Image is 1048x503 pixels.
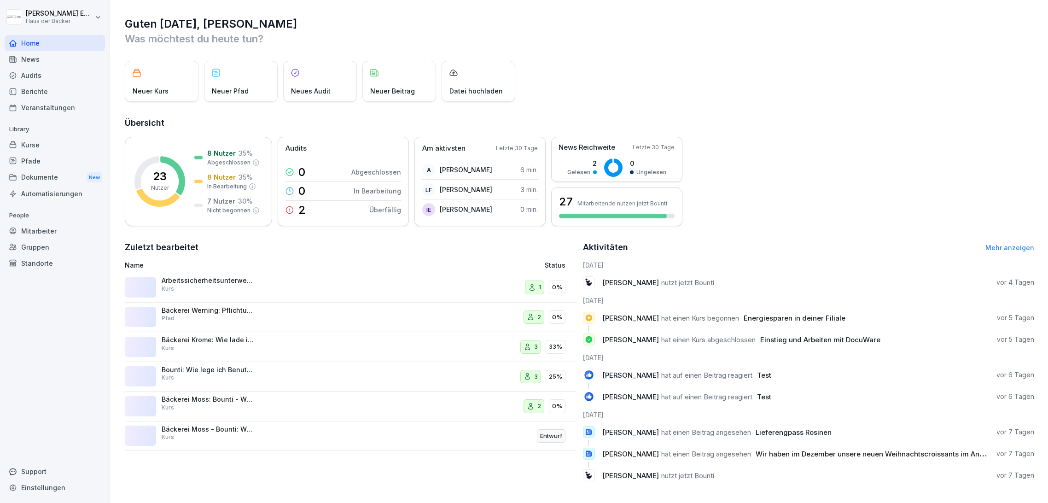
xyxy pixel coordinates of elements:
p: 1 [539,283,541,292]
p: Bounti: Wie lege ich Benutzer an? [162,366,254,374]
p: 2 [537,402,541,411]
h2: Übersicht [125,117,1034,129]
a: DokumenteNew [5,169,105,186]
span: Lieferengpass Rosinen [756,428,832,437]
p: 8 Nutzer [207,148,236,158]
p: Ungelesen [636,168,666,176]
div: Standorte [5,255,105,271]
p: Neuer Beitrag [370,86,415,96]
p: 0% [552,402,562,411]
p: [PERSON_NAME] Ehlerding [26,10,93,18]
p: Abgeschlossen [207,158,250,167]
p: 0 [630,158,666,168]
p: 0 min. [520,205,538,214]
p: 35 % [239,148,252,158]
p: Bäckerei Moss: Bounti - Wie wird ein Kurs zugewiesen? [162,395,254,404]
p: Kurs [162,374,174,382]
a: Bounti: Wie lege ich Benutzer an?Kurs325% [125,362,576,392]
div: IE [422,203,435,216]
a: Audits [5,67,105,83]
p: Datei hochladen [449,86,503,96]
p: 3 [534,342,538,351]
p: vor 5 Tagen [997,313,1034,322]
p: vor 7 Tagen [996,471,1034,480]
span: hat einen Kurs begonnen [661,314,739,322]
h6: [DATE] [583,353,1035,363]
p: Haus der Bäcker [26,18,93,24]
p: Audits [285,143,307,154]
p: 8 Nutzer [207,172,236,182]
p: Gelesen [567,168,590,176]
a: Automatisierungen [5,186,105,202]
span: Einstieg und Arbeiten mit DocuWare [760,335,880,344]
p: vor 5 Tagen [997,335,1034,344]
p: 2 [298,205,306,216]
h1: Guten [DATE], [PERSON_NAME] [125,17,1034,31]
span: hat einen Beitrag angesehen [661,450,751,458]
h3: 27 [559,194,573,210]
p: Kurs [162,285,174,293]
p: Library [5,122,105,137]
p: Nutzer [151,184,169,192]
p: Arbeitssicherheitsunterweisung für die Verwaltung [162,276,254,285]
span: [PERSON_NAME] [602,278,659,287]
span: [PERSON_NAME] [602,371,659,380]
p: 0 [298,167,305,178]
p: [PERSON_NAME] [440,185,492,194]
a: Berichte [5,83,105,99]
p: Neues Audit [291,86,331,96]
p: vor 4 Tagen [996,278,1034,287]
p: Mitarbeitende nutzen jetzt Bounti [577,200,667,207]
p: People [5,208,105,223]
p: 2 [537,313,541,322]
span: [PERSON_NAME] [602,314,659,322]
p: Kurs [162,344,174,352]
a: Kurse [5,137,105,153]
div: Dokumente [5,169,105,186]
div: New [87,172,102,183]
h2: Zuletzt bearbeitet [125,241,576,254]
p: Abgeschlossen [351,167,401,177]
span: [PERSON_NAME] [602,428,659,437]
div: A [422,164,435,176]
span: nutzt jetzt Bounti [661,471,714,480]
a: Bäckerei Moss: Bounti - Wie wird ein Kurs zugewiesen?Kurs20% [125,392,576,421]
p: Status [545,260,565,270]
span: Test [757,392,771,401]
h6: [DATE] [583,410,1035,420]
span: Test [757,371,771,380]
p: Überfällig [369,205,401,215]
p: News Reichweite [559,142,615,153]
p: Kurs [162,404,174,412]
p: 7 Nutzer [207,196,235,206]
a: Home [5,35,105,51]
p: Bäckerei Moss - Bounti: Wie erzeuge ich einen Benutzerbericht? [162,425,254,433]
p: 6 min. [520,165,538,175]
div: LF [422,183,435,196]
p: Neuer Kurs [133,86,169,96]
span: hat einen Kurs abgeschlossen [661,335,756,344]
p: Kurs [162,433,174,441]
p: 35 % [239,172,252,182]
a: Bäckerei Krome: Wie lade ich mir die Bounti App herunter?Kurs333% [125,332,576,362]
p: Letzte 30 Tage [496,144,538,152]
a: Pfade [5,153,105,169]
a: Gruppen [5,239,105,255]
p: 23 [153,171,167,182]
span: nutzt jetzt Bounti [661,278,714,287]
span: hat einen Beitrag angesehen [661,428,751,437]
p: In Bearbeitung [354,186,401,196]
p: 3 [534,372,538,381]
a: Einstellungen [5,480,105,496]
div: Mitarbeiter [5,223,105,239]
p: 2 [567,158,597,168]
h6: [DATE] [583,260,1035,270]
p: 33% [549,342,562,351]
p: vor 7 Tagen [996,427,1034,437]
h2: Aktivitäten [583,241,628,254]
p: [PERSON_NAME] [440,165,492,175]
